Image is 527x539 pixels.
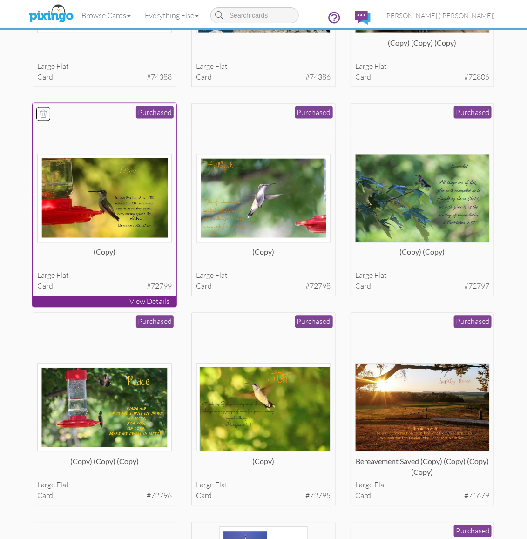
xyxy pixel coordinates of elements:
[196,457,331,475] div: (copy)
[378,4,502,27] a: [PERSON_NAME] ([PERSON_NAME])
[196,247,331,266] div: (copy)
[37,457,172,475] div: (copy) (copy) (copy)
[454,106,492,119] div: Purchased
[216,480,228,490] span: flat
[374,61,387,71] span: flat
[355,271,373,280] span: large
[56,271,69,280] span: flat
[56,61,69,71] span: flat
[355,364,490,452] img: 128467-1-1740412165161-d26e7dea331892f5-qa.jpg
[210,7,299,23] input: Search cards
[136,316,174,328] div: Purchased
[136,106,174,119] div: Purchased
[37,281,172,292] div: card
[37,72,172,82] div: card
[216,271,228,280] span: flat
[355,491,490,501] div: card
[355,480,373,490] span: large
[37,61,55,71] span: large
[465,281,490,292] span: #72797
[37,247,172,266] div: (copy)
[454,316,492,328] div: Purchased
[196,72,331,82] div: card
[355,281,490,292] div: card
[295,316,333,328] div: Purchased
[465,72,490,82] span: #72806
[385,12,495,20] span: [PERSON_NAME] ([PERSON_NAME])
[37,154,172,243] img: 131073-1-1746551467502-542c940b319cb75a-qa.jpg
[355,247,490,266] div: (copy) (copy)
[138,4,206,27] a: Everything Else
[355,38,490,56] div: (copy) (copy) (copy)
[355,72,490,82] div: card
[196,61,214,71] span: large
[196,271,214,280] span: large
[196,480,214,490] span: large
[216,61,228,71] span: flat
[355,11,371,25] img: comments.svg
[196,281,331,292] div: card
[56,480,69,490] span: flat
[355,61,373,71] span: large
[295,106,333,119] div: Purchased
[196,154,331,243] img: 131072-1-1746551677135-a17d643a5c6f4d0d-qa.jpg
[355,154,490,243] img: 131071-1-1746039896229-0b0dff65e280fa38-qa.jpg
[37,271,55,280] span: large
[147,72,172,82] span: #74388
[147,491,172,501] span: #72796
[37,364,172,452] img: 131070-1-1746039684354-94894cef641a7e48-qa.jpg
[374,271,387,280] span: flat
[37,480,55,490] span: large
[305,281,331,292] span: #72798
[305,72,331,82] span: #74386
[27,2,76,26] img: pixingo logo
[196,491,331,501] div: card
[465,491,490,501] span: #71679
[454,525,492,538] div: Purchased
[33,296,176,307] p: View Details
[74,4,138,27] a: Browse Cards
[37,491,172,501] div: card
[374,480,387,490] span: flat
[147,281,172,292] span: #72799
[355,457,490,475] div: bereavement saved (copy) (copy) (copy) (copy)
[196,364,331,452] img: 131069-1-1746039388897-aae714292b9c3344-qa.jpg
[305,491,331,501] span: #72795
